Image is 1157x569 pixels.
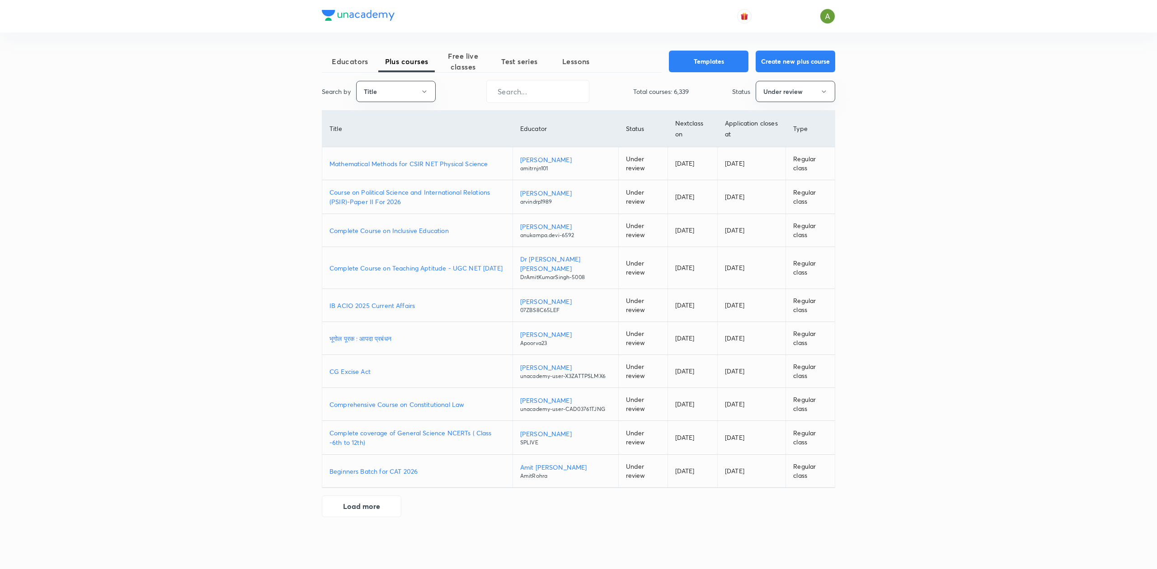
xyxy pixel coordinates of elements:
[668,355,717,388] td: [DATE]
[520,155,611,164] p: [PERSON_NAME]
[487,80,589,103] input: Search...
[718,111,786,147] th: Application closes at
[378,56,435,67] span: Plus courses
[718,388,786,421] td: [DATE]
[737,9,752,23] button: avatar
[520,363,611,380] a: [PERSON_NAME]unacademy-user-X3ZATTPSLMX6
[322,87,351,96] p: Search by
[740,12,748,20] img: avatar
[786,147,835,180] td: Regular class
[756,81,835,102] button: Under review
[618,388,668,421] td: Under review
[329,428,505,447] a: Complete coverage of General Science NCERTs ( Class -6th to 12th)
[668,421,717,455] td: [DATE]
[520,188,611,206] a: [PERSON_NAME]arvindrp1989
[668,247,717,289] td: [DATE]
[786,180,835,214] td: Regular class
[322,10,395,23] a: Company Logo
[520,339,611,347] p: Apoorva23
[520,429,611,447] a: [PERSON_NAME]SPLIVE
[668,214,717,247] td: [DATE]
[718,289,786,322] td: [DATE]
[520,297,611,314] a: [PERSON_NAME]07ZBS8C65LEF
[329,466,505,476] a: Beginners Batch for CAT 2026
[329,334,505,343] p: भूगोल पूरक : आपदा प्रबंधन
[520,198,611,206] p: arvindrp1989
[520,330,611,347] a: [PERSON_NAME]Apoorva23
[322,10,395,21] img: Company Logo
[520,405,611,413] p: unacademy-user-CAD03761TJNG
[356,81,436,102] button: Title
[786,289,835,322] td: Regular class
[520,254,611,273] p: Dr [PERSON_NAME] [PERSON_NAME]
[520,472,611,480] p: AmitRohra
[786,214,835,247] td: Regular class
[329,367,505,376] a: CG Excise Act
[520,363,611,372] p: [PERSON_NAME]
[329,263,505,273] a: Complete Course on Teaching Aptitude - UGC NET [DATE]
[718,147,786,180] td: [DATE]
[618,322,668,355] td: Under review
[718,247,786,289] td: [DATE]
[756,51,835,72] button: Create new plus course
[668,322,717,355] td: [DATE]
[732,87,750,96] p: Status
[322,111,513,147] th: Title
[668,388,717,421] td: [DATE]
[668,147,717,180] td: [DATE]
[520,330,611,339] p: [PERSON_NAME]
[520,188,611,198] p: [PERSON_NAME]
[520,231,611,239] p: anukampa.devi-6592
[618,355,668,388] td: Under review
[520,396,611,413] a: [PERSON_NAME]unacademy-user-CAD03761TJNG
[329,226,505,235] a: Complete Course on Inclusive Education
[718,180,786,214] td: [DATE]
[513,111,618,147] th: Educator
[633,87,689,96] p: Total courses: 6,339
[668,111,717,147] th: Next class on
[820,9,835,24] img: Ajay A
[618,111,668,147] th: Status
[618,421,668,455] td: Under review
[786,247,835,289] td: Regular class
[786,455,835,488] td: Regular class
[520,429,611,438] p: [PERSON_NAME]
[329,301,505,310] p: IB ACIO 2025 Current Affairs
[669,51,748,72] button: Templates
[548,56,604,67] span: Lessons
[435,51,491,72] span: Free live classes
[718,322,786,355] td: [DATE]
[786,421,835,455] td: Regular class
[520,222,611,239] a: [PERSON_NAME]anukampa.devi-6592
[520,306,611,314] p: 07ZBS8C65LEF
[520,396,611,405] p: [PERSON_NAME]
[718,355,786,388] td: [DATE]
[329,159,505,168] a: Mathematical Methods for CSIR NET Physical Science
[718,455,786,488] td: [DATE]
[618,180,668,214] td: Under review
[786,355,835,388] td: Regular class
[668,180,717,214] td: [DATE]
[786,111,835,147] th: Type
[491,56,548,67] span: Test series
[718,421,786,455] td: [DATE]
[520,155,611,173] a: [PERSON_NAME]amitrnjn101
[520,222,611,231] p: [PERSON_NAME]
[618,289,668,322] td: Under review
[322,56,378,67] span: Educators
[520,164,611,173] p: amitrnjn101
[618,247,668,289] td: Under review
[329,400,505,409] a: Comprehensive Course on Constitutional Law
[786,388,835,421] td: Regular class
[329,187,505,206] a: Course on Political Science and International Relations (PSIR)-Paper II For 2026
[520,462,611,480] a: Amit [PERSON_NAME]AmitRohra
[668,289,717,322] td: [DATE]
[520,438,611,447] p: SPLIVE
